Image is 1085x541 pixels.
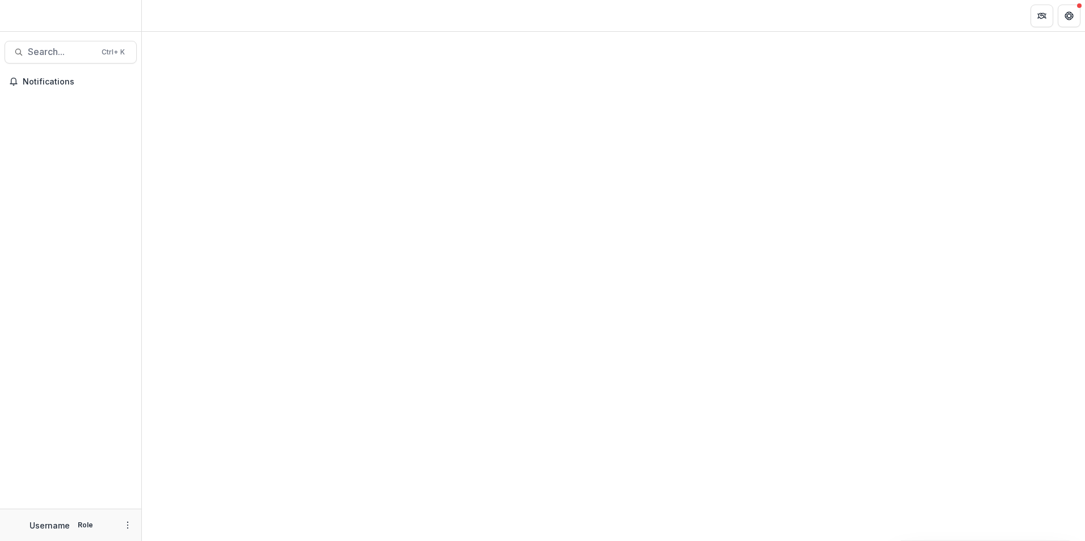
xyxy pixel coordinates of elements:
button: Search... [5,41,137,64]
span: Notifications [23,77,132,87]
p: Username [30,519,70,531]
div: Ctrl + K [99,46,127,58]
p: Role [74,520,96,530]
button: Partners [1031,5,1053,27]
button: Notifications [5,73,137,91]
span: Search... [28,47,95,57]
nav: breadcrumb [146,7,195,24]
button: Get Help [1058,5,1080,27]
button: More [121,518,134,532]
